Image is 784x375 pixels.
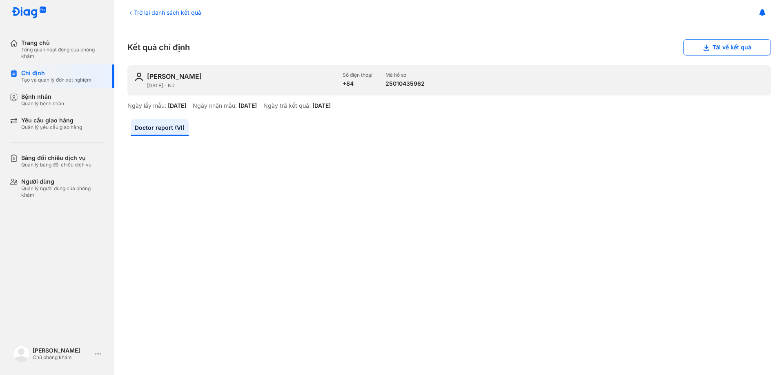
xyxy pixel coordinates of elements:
[343,80,372,87] div: +84
[21,69,91,77] div: Chỉ định
[21,154,91,162] div: Bảng đối chiếu dịch vụ
[343,72,372,78] div: Số điện thoại
[21,117,82,124] div: Yêu cầu giao hàng
[127,102,166,109] div: Ngày lấy mẫu:
[683,39,771,55] button: Tải về kết quả
[134,72,144,82] img: user-icon
[21,47,105,60] div: Tổng quan hoạt động của phòng khám
[193,102,237,109] div: Ngày nhận mẫu:
[21,77,91,83] div: Tạo và quản lý đơn xét nghiệm
[168,102,186,109] div: [DATE]
[385,80,425,87] div: 25010435962
[312,102,331,109] div: [DATE]
[147,72,202,81] div: [PERSON_NAME]
[21,162,91,168] div: Quản lý bảng đối chiếu dịch vụ
[21,39,105,47] div: Trang chủ
[13,346,29,362] img: logo
[385,72,425,78] div: Mã hồ sơ
[21,178,105,185] div: Người dùng
[127,39,771,55] div: Kết quả chỉ định
[238,102,257,109] div: [DATE]
[21,100,64,107] div: Quản lý bệnh nhân
[21,93,64,100] div: Bệnh nhân
[11,7,47,19] img: logo
[131,119,189,136] a: Doctor report (VI)
[263,102,311,109] div: Ngày trả kết quả:
[147,82,336,89] div: [DATE] - Nữ
[33,354,91,361] div: Chủ phòng khám
[21,124,82,131] div: Quản lý yêu cầu giao hàng
[21,185,105,198] div: Quản lý người dùng của phòng khám
[127,8,201,17] div: Trở lại danh sách kết quả
[33,347,91,354] div: [PERSON_NAME]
